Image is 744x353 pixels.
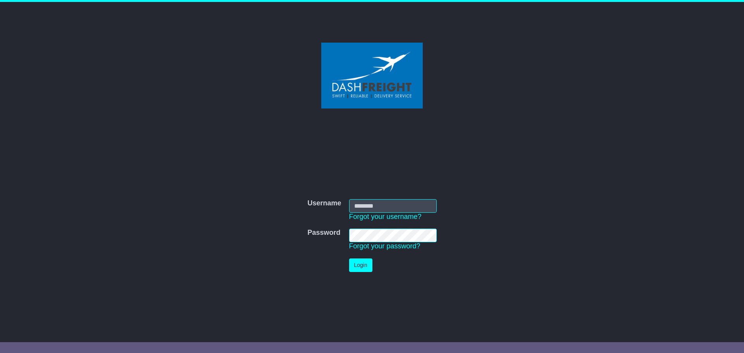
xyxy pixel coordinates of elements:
button: Login [349,258,372,272]
label: Username [307,199,341,208]
a: Forgot your username? [349,213,422,220]
a: Forgot your password? [349,242,420,250]
img: Dash Freight [321,43,423,108]
label: Password [307,229,340,237]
